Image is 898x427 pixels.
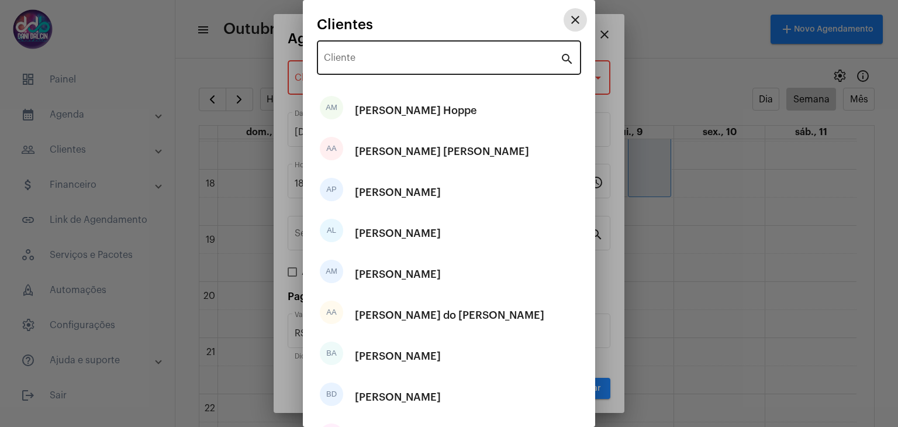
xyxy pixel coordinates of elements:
[355,93,476,128] div: [PERSON_NAME] Hoppe
[324,55,560,66] input: Pesquisar cliente
[320,96,343,119] div: AM
[317,17,373,32] span: Clientes
[320,137,343,160] div: AA
[355,216,441,251] div: [PERSON_NAME]
[355,134,529,169] div: [PERSON_NAME] [PERSON_NAME]
[320,219,343,242] div: AL
[355,257,441,292] div: [PERSON_NAME]
[320,342,343,365] div: BA
[320,260,343,283] div: AM
[560,51,574,66] mat-icon: search
[355,339,441,374] div: [PERSON_NAME]
[320,301,343,324] div: AA
[320,178,343,201] div: AP
[355,380,441,415] div: [PERSON_NAME]
[355,175,441,210] div: [PERSON_NAME]
[320,383,343,406] div: BD
[568,13,582,27] mat-icon: close
[355,298,544,333] div: [PERSON_NAME] do [PERSON_NAME]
